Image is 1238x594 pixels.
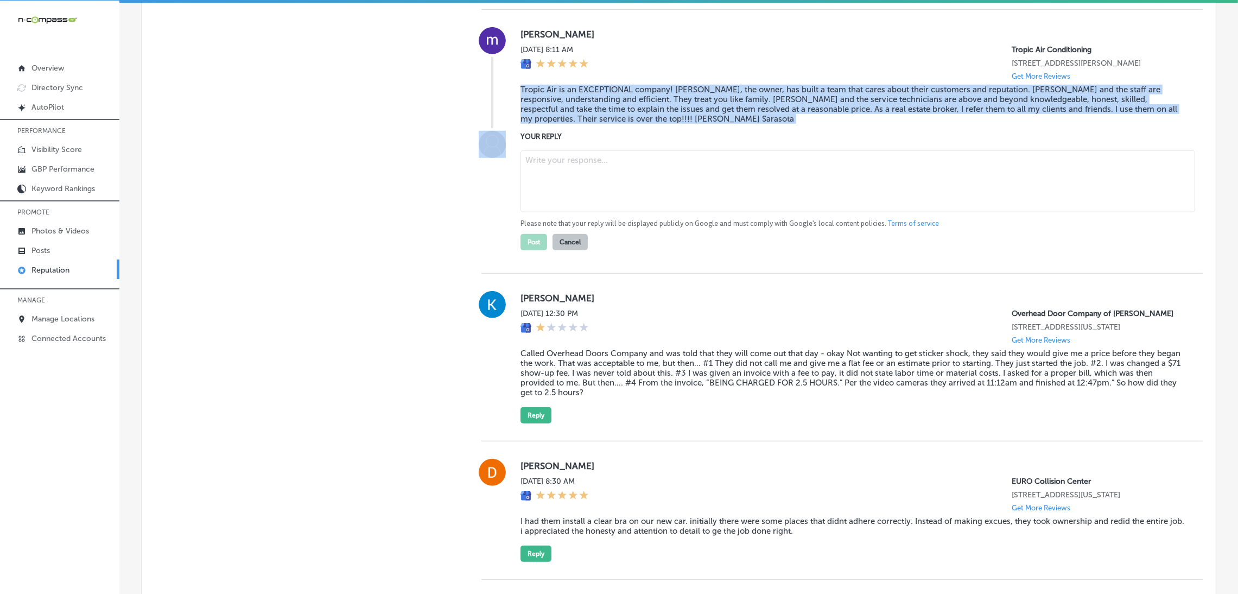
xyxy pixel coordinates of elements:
[520,516,1185,536] blockquote: I had them install a clear bra on our new car. initially there were some places that didnt adhere...
[31,64,64,73] p: Overview
[31,165,94,174] p: GBP Performance
[520,132,1185,141] label: YOUR REPLY
[888,219,939,229] a: Terms of service
[520,477,589,486] label: [DATE] 8:30 AM
[31,83,83,92] p: Directory Sync
[1012,336,1070,344] p: Get More Reviews
[520,85,1185,124] blockquote: Tropic Air is an EXCEPTIONAL company! [PERSON_NAME], the owner, has built a team that cares about...
[1012,490,1185,500] p: 8536 South Colorado Boulevard
[520,309,589,318] label: [DATE] 12:30 PM
[520,29,1185,40] label: [PERSON_NAME]
[520,349,1185,397] blockquote: Called Overhead Doors Company and was told that they will come out that day - okay Not wanting to...
[31,103,64,112] p: AutoPilot
[31,184,95,193] p: Keyword Rankings
[520,546,551,562] button: Reply
[520,45,589,54] label: [DATE] 8:11 AM
[1012,309,1185,318] p: Overhead Door Company of Chester
[31,266,69,275] p: Reputation
[31,246,50,255] p: Posts
[1012,504,1070,512] p: Get More Reviews
[520,234,547,250] button: Post
[520,293,1185,304] label: [PERSON_NAME]
[17,15,77,25] img: 660ab0bf-5cc7-4cb8-ba1c-48b5ae0f18e60NCTV_CLogo_TV_Black_-500x88.png
[536,490,589,502] div: 5 Stars
[479,131,506,158] img: Image
[1012,72,1070,80] p: Get More Reviews
[1012,45,1185,54] p: Tropic Air Conditioning
[31,314,94,324] p: Manage Locations
[536,59,589,71] div: 5 Stars
[520,407,551,424] button: Reply
[31,226,89,236] p: Photos & Videos
[520,460,1185,471] label: [PERSON_NAME]
[31,145,82,154] p: Visibility Score
[31,334,106,343] p: Connected Accounts
[1012,477,1185,486] p: EURO Collision Center
[553,234,588,250] button: Cancel
[536,323,589,334] div: 1 Star
[1012,59,1185,68] p: 1342 whitfield ave
[1012,323,1185,332] p: 3 Independence Court
[520,219,1185,229] p: Please note that your reply will be displayed publicly on Google and must comply with Google's lo...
